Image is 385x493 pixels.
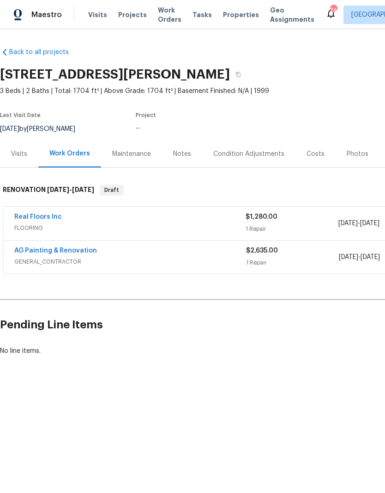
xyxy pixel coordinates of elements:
[31,10,62,19] span: Maestro
[47,186,69,193] span: [DATE]
[338,220,358,227] span: [DATE]
[101,185,123,195] span: Draft
[88,10,107,19] span: Visits
[347,149,368,159] div: Photos
[270,6,314,24] span: Geo Assignments
[14,257,246,266] span: GENERAL_CONTRACTOR
[192,12,212,18] span: Tasks
[11,149,27,159] div: Visits
[47,186,94,193] span: -
[3,185,94,196] h6: RENOVATION
[112,149,151,159] div: Maintenance
[360,220,379,227] span: [DATE]
[118,10,147,19] span: Projects
[246,258,339,267] div: 1 Repair
[339,254,358,260] span: [DATE]
[361,254,380,260] span: [DATE]
[246,247,278,254] span: $2,635.00
[230,66,247,83] button: Copy Address
[330,6,337,15] div: 24
[72,186,94,193] span: [DATE]
[14,247,97,254] a: AG Painting & Renovation
[136,112,156,118] span: Project
[338,219,379,228] span: -
[14,223,246,233] span: FLOORING
[136,123,313,130] div: ...
[223,10,259,19] span: Properties
[158,6,181,24] span: Work Orders
[339,253,380,262] span: -
[246,224,338,234] div: 1 Repair
[14,214,62,220] a: Real Floors Inc
[246,214,277,220] span: $1,280.00
[173,149,191,159] div: Notes
[49,149,90,158] div: Work Orders
[213,149,284,159] div: Condition Adjustments
[307,149,325,159] div: Costs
